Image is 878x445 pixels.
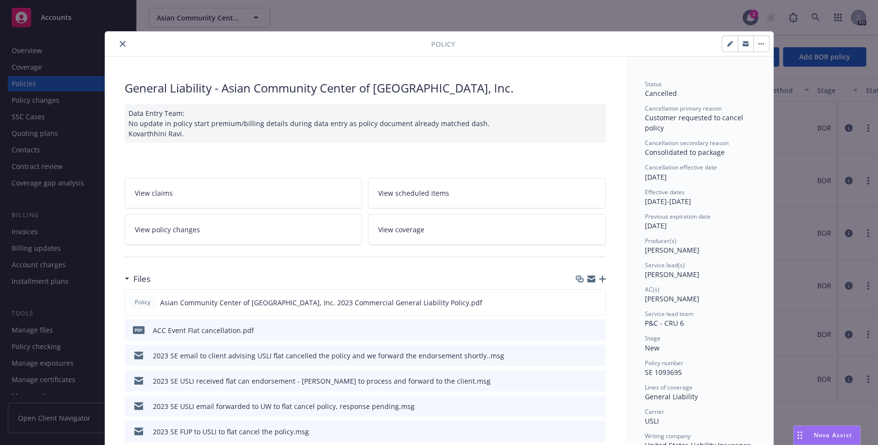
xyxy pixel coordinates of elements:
button: download file [578,325,585,335]
span: Policy [431,39,455,49]
span: Policy number [645,359,683,367]
span: AC(s) [645,285,659,294]
div: Files [125,273,150,285]
span: Writing company [645,432,691,440]
div: 2023 SE USLI received flat can endorsement - [PERSON_NAME] to process and forward to the client.msg [153,376,491,386]
span: SE 1093695 [645,368,682,377]
span: Cancellation secondary reason [645,139,729,147]
span: New [645,343,659,352]
span: Nova Assist [814,431,852,439]
span: View claims [135,188,173,198]
div: Data Entry Team: No update in policy start premium/billing details during data entry as policy do... [125,104,606,143]
button: Nova Assist [793,426,860,445]
button: download file [577,297,585,308]
button: preview file [593,426,602,437]
span: [DATE] [645,172,667,182]
span: pdf [133,326,145,334]
a: View coverage [368,214,606,245]
span: Lines of coverage [645,383,693,391]
span: Carrier [645,408,664,416]
span: Customer requested to cancel policy [645,113,745,132]
a: View scheduled items [368,178,606,208]
span: Policy [133,298,152,307]
button: download file [578,426,585,437]
a: View claims [125,178,363,208]
span: [DATE] [645,221,667,230]
span: Producer(s) [645,237,677,245]
div: 2023 SE FUP to USLI to flat cancel the policy.msg [153,426,309,437]
button: download file [578,376,585,386]
span: Cancelled [645,89,677,98]
span: Consolidated to package [645,148,725,157]
button: download file [578,351,585,361]
span: [PERSON_NAME] [645,294,699,303]
span: Status [645,80,662,88]
span: [PERSON_NAME] [645,270,699,279]
div: ACC Event Flat cancellation.pdf [153,325,254,335]
div: General Liability - Asian Community Center of [GEOGRAPHIC_DATA], Inc. [125,80,606,96]
span: View policy changes [135,224,200,235]
span: Stage [645,334,660,342]
h3: Files [133,273,150,285]
div: 2023 SE email to client advising USLI flat cancelled the policy and we forward the endorsement sh... [153,351,504,361]
button: close [117,38,128,50]
span: Asian Community Center of [GEOGRAPHIC_DATA], Inc. 2023 Commercial General Liability Policy.pdf [160,297,482,308]
span: P&C - CRU 6 [645,318,684,328]
span: View scheduled items [378,188,449,198]
span: Service lead team [645,310,694,318]
button: preview file [593,401,602,411]
span: USLI [645,416,659,426]
button: preview file [593,325,602,335]
div: [DATE] - [DATE] [645,188,754,206]
span: Cancellation primary reason [645,104,722,112]
div: General Liability [645,391,754,402]
div: 2023 SE USLI email forwarded to UW to flat cancel policy, response pending.msg [153,401,415,411]
button: preview file [593,376,602,386]
span: Service lead(s) [645,261,685,269]
div: Drag to move [794,426,806,445]
button: download file [578,401,585,411]
button: preview file [593,297,602,308]
span: View coverage [378,224,424,235]
span: [PERSON_NAME] [645,245,699,255]
span: Previous expiration date [645,212,711,221]
button: preview file [593,351,602,361]
a: View policy changes [125,214,363,245]
span: Cancellation effective date [645,163,717,171]
span: Effective dates [645,188,685,196]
